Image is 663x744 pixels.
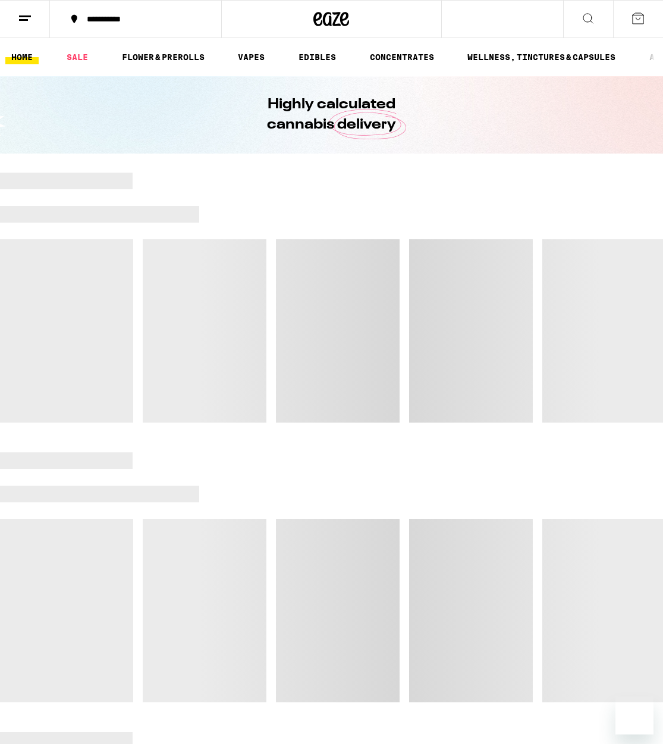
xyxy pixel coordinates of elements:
iframe: Button to launch messaging window [615,696,653,734]
a: EDIBLES [293,50,342,64]
a: WELLNESS, TINCTURES & CAPSULES [461,50,621,64]
a: FLOWER & PREROLLS [116,50,210,64]
a: CONCENTRATES [364,50,440,64]
a: SALE [61,50,94,64]
h1: Highly calculated cannabis delivery [234,95,430,135]
a: HOME [5,50,39,64]
a: VAPES [232,50,271,64]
